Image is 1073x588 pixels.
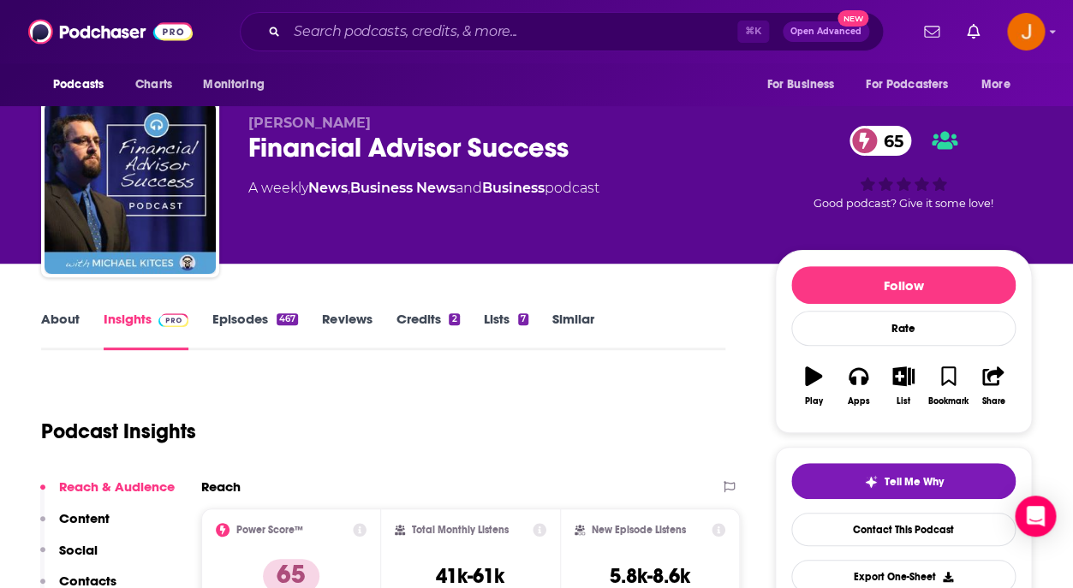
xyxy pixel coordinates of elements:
p: Social [59,542,98,558]
span: For Business [766,73,834,97]
a: 65 [849,126,912,156]
div: 467 [277,313,298,325]
a: Similar [552,311,594,350]
img: Financial Advisor Success [45,103,216,274]
div: 7 [518,313,528,325]
a: Business News [350,180,456,196]
button: Open AdvancedNew [783,21,869,42]
h2: New Episode Listens [592,524,686,536]
a: Show notifications dropdown [960,17,987,46]
div: Apps [848,396,870,407]
button: Social [40,542,98,573]
button: Show profile menu [1007,13,1045,50]
span: Tell Me Why [885,475,944,489]
span: , [348,180,350,196]
a: Credits2 [396,311,459,350]
div: Search podcasts, credits, & more... [240,12,884,51]
button: Reach & Audience [40,478,175,510]
h2: Reach [201,478,241,495]
a: Reviews [322,311,372,350]
span: 65 [867,126,912,156]
button: List [881,355,926,417]
div: List [897,396,910,407]
span: Podcasts [53,73,104,97]
a: About [41,311,80,350]
button: open menu [754,68,855,101]
span: Monitoring [203,73,264,97]
div: Open Intercom Messenger [1015,496,1056,537]
button: Content [40,510,110,542]
img: Podchaser Pro [158,313,188,327]
button: Share [971,355,1016,417]
button: open menu [191,68,286,101]
a: Charts [124,68,182,101]
a: Business [482,180,545,196]
span: and [456,180,482,196]
button: tell me why sparkleTell Me Why [791,463,1016,499]
button: Follow [791,266,1016,304]
h2: Total Monthly Listens [412,524,509,536]
span: Charts [135,73,172,97]
img: tell me why sparkle [864,475,878,489]
input: Search podcasts, credits, & more... [287,18,737,45]
span: [PERSON_NAME] [248,115,371,131]
h1: Podcast Insights [41,419,196,444]
div: Bookmark [928,396,969,407]
img: User Profile [1007,13,1045,50]
div: Rate [791,311,1016,346]
button: open menu [855,68,973,101]
button: open menu [969,68,1032,101]
span: For Podcasters [866,73,948,97]
button: Apps [836,355,880,417]
a: Contact This Podcast [791,513,1016,546]
div: Share [981,396,1004,407]
div: 2 [449,313,459,325]
span: Good podcast? Give it some love! [814,197,993,210]
span: ⌘ K [737,21,769,43]
a: InsightsPodchaser Pro [104,311,188,350]
button: Bookmark [926,355,970,417]
a: Episodes467 [212,311,298,350]
span: New [838,10,868,27]
span: Open Advanced [790,27,861,36]
span: More [981,73,1010,97]
p: Content [59,510,110,526]
div: Play [805,396,823,407]
div: A weekly podcast [248,178,599,199]
h2: Power Score™ [236,524,303,536]
img: Podchaser - Follow, Share and Rate Podcasts [28,15,193,48]
button: open menu [41,68,126,101]
span: Logged in as justine87181 [1007,13,1045,50]
div: 65Good podcast? Give it some love! [775,115,1032,221]
p: Reach & Audience [59,478,175,495]
a: Show notifications dropdown [917,17,946,46]
a: Lists7 [484,311,528,350]
a: News [308,180,348,196]
button: Play [791,355,836,417]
